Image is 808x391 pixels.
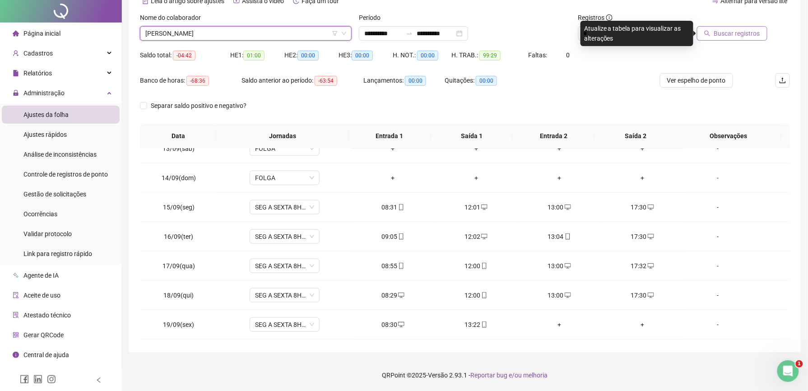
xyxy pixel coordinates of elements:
span: 00:00 [352,51,373,61]
span: 13/09(sáb) [163,145,195,152]
th: Saída 1 [431,124,513,149]
span: desktop [480,204,488,210]
span: FOLGA [255,171,314,185]
div: HE 3: [339,50,393,61]
th: Saída 2 [595,124,677,149]
div: + [608,320,677,330]
div: + [525,173,594,183]
span: -63:54 [315,76,337,86]
div: H. TRAB.: [451,50,528,61]
span: Ajustes rápidos [23,131,67,138]
span: solution [13,312,19,318]
span: Versão [428,372,448,379]
iframe: Intercom live chat [777,360,799,382]
span: Link para registro rápido [23,250,92,257]
span: 00:00 [476,76,497,86]
span: facebook [20,375,29,384]
span: FOLGA [255,142,314,155]
span: lock [13,90,19,96]
span: Separar saldo positivo e negativo? [147,101,250,111]
span: desktop [647,292,654,298]
span: 19/09(sex) [163,321,194,328]
span: desktop [647,263,654,269]
span: 00:00 [405,76,426,86]
span: Controle de registros de ponto [23,171,108,178]
div: + [442,144,511,154]
span: info-circle [606,14,613,21]
span: home [13,30,19,37]
div: 13:00 [525,290,594,300]
span: desktop [647,204,654,210]
span: Observações [684,131,774,141]
span: SEG A SEXTA 8H - 8:30-12:00-13:00-17:30 [255,318,314,331]
span: 00:00 [297,51,319,61]
div: 13:04 [525,232,594,242]
span: -04:42 [173,51,195,61]
div: 13:22 [442,320,511,330]
div: - [692,232,745,242]
div: + [442,173,511,183]
div: 08:55 [359,261,427,271]
span: Registros [578,13,613,23]
span: Relatórios [23,70,52,77]
span: Página inicial [23,30,60,37]
span: info-circle [13,352,19,358]
button: Buscar registros [697,26,767,41]
span: 15/09(seg) [163,204,195,211]
span: 17/09(qua) [163,262,195,270]
span: swap-right [406,30,413,37]
span: mobile [480,292,488,298]
span: desktop [397,321,404,328]
footer: QRPoint © 2025 - 2.93.1 - [122,359,808,391]
label: Período [359,13,386,23]
span: 16/09(ter) [164,233,193,240]
div: Lançamentos: [363,75,445,86]
div: Saldo total: [140,50,230,61]
div: 12:00 [442,290,511,300]
span: Reportar bug e/ou melhoria [471,372,548,379]
span: audit [13,292,19,298]
span: 1 [796,360,803,368]
div: - [692,202,745,212]
span: desktop [397,292,404,298]
span: Validar protocolo [23,230,72,237]
span: left [96,377,102,383]
span: down [341,31,347,36]
div: 13:00 [525,261,594,271]
span: search [704,30,710,37]
th: Entrada 1 [348,124,431,149]
span: Faltas: [528,51,548,59]
div: 13:00 [525,202,594,212]
span: 01:00 [243,51,265,61]
div: + [525,144,594,154]
span: mobile [480,321,488,328]
span: Central de ajuda [23,351,69,358]
span: Gerar QRCode [23,331,64,339]
div: H. NOT.: [393,50,451,61]
div: 08:30 [359,320,427,330]
span: 00:00 [417,51,438,61]
span: desktop [564,292,571,298]
div: - [692,173,745,183]
div: + [359,144,427,154]
span: Cadastros [23,50,53,57]
span: -68:36 [186,76,209,86]
th: Data [140,124,216,149]
span: SEG A SEXTA 8H - 8:30-12:00-13:00-17:30 [255,259,314,273]
span: qrcode [13,332,19,338]
div: + [525,320,594,330]
span: 14/09(dom) [162,174,196,182]
div: - [692,290,745,300]
div: 08:31 [359,202,427,212]
span: mobile [480,263,488,269]
div: HE 2: [284,50,339,61]
th: Entrada 2 [513,124,595,149]
div: 12:00 [442,261,511,271]
span: 99:29 [479,51,501,61]
span: SEG A SEXTA 8H - 8:30-12:00-13:00-17:30 [255,230,314,243]
span: Atestado técnico [23,312,71,319]
span: 18/09(qui) [163,292,194,299]
span: Ver espelho de ponto [667,75,726,85]
span: upload [779,77,786,84]
div: - [692,261,745,271]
